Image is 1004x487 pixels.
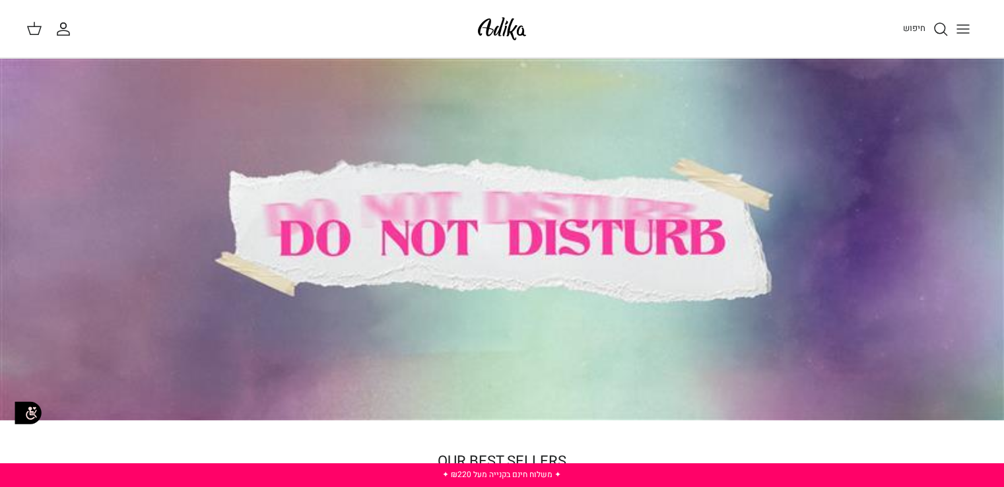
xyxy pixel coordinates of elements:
[55,21,77,37] a: החשבון שלי
[474,13,530,44] img: Adika IL
[438,451,566,472] a: OUR BEST SELLERS
[949,15,978,44] button: Toggle menu
[903,21,949,37] a: חיפוש
[903,22,925,34] span: חיפוש
[442,469,561,480] a: ✦ משלוח חינם בקנייה מעל ₪220 ✦
[10,395,46,432] img: accessibility_icon02.svg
